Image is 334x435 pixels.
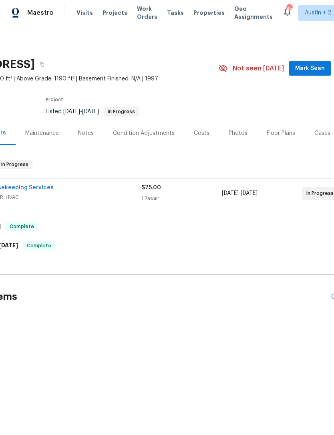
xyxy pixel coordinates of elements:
[305,9,331,17] span: Austin + 2
[167,10,184,16] span: Tasks
[286,5,292,13] div: 45
[137,5,157,21] span: Work Orders
[25,129,59,137] div: Maintenance
[24,242,54,250] span: Complete
[63,109,99,114] span: -
[6,223,37,231] span: Complete
[229,129,247,137] div: Photos
[234,5,273,21] span: Geo Assignments
[314,129,330,137] div: Cases
[289,61,331,76] button: Mark Seen
[46,109,139,114] span: Listed
[233,64,284,72] span: Not seen [DATE]
[222,190,239,196] span: [DATE]
[295,64,325,74] span: Mark Seen
[103,9,127,17] span: Projects
[141,185,161,190] span: $75.00
[46,97,63,102] span: Project
[193,9,225,17] span: Properties
[113,129,175,137] div: Condition Adjustments
[78,129,94,137] div: Notes
[267,129,295,137] div: Floor Plans
[105,109,138,114] span: In Progress
[27,9,54,17] span: Maestro
[241,190,258,196] span: [DATE]
[141,194,222,202] div: 1 Repair
[222,189,258,197] span: -
[35,57,49,72] button: Copy Address
[194,129,209,137] div: Costs
[63,109,80,114] span: [DATE]
[76,9,93,17] span: Visits
[82,109,99,114] span: [DATE]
